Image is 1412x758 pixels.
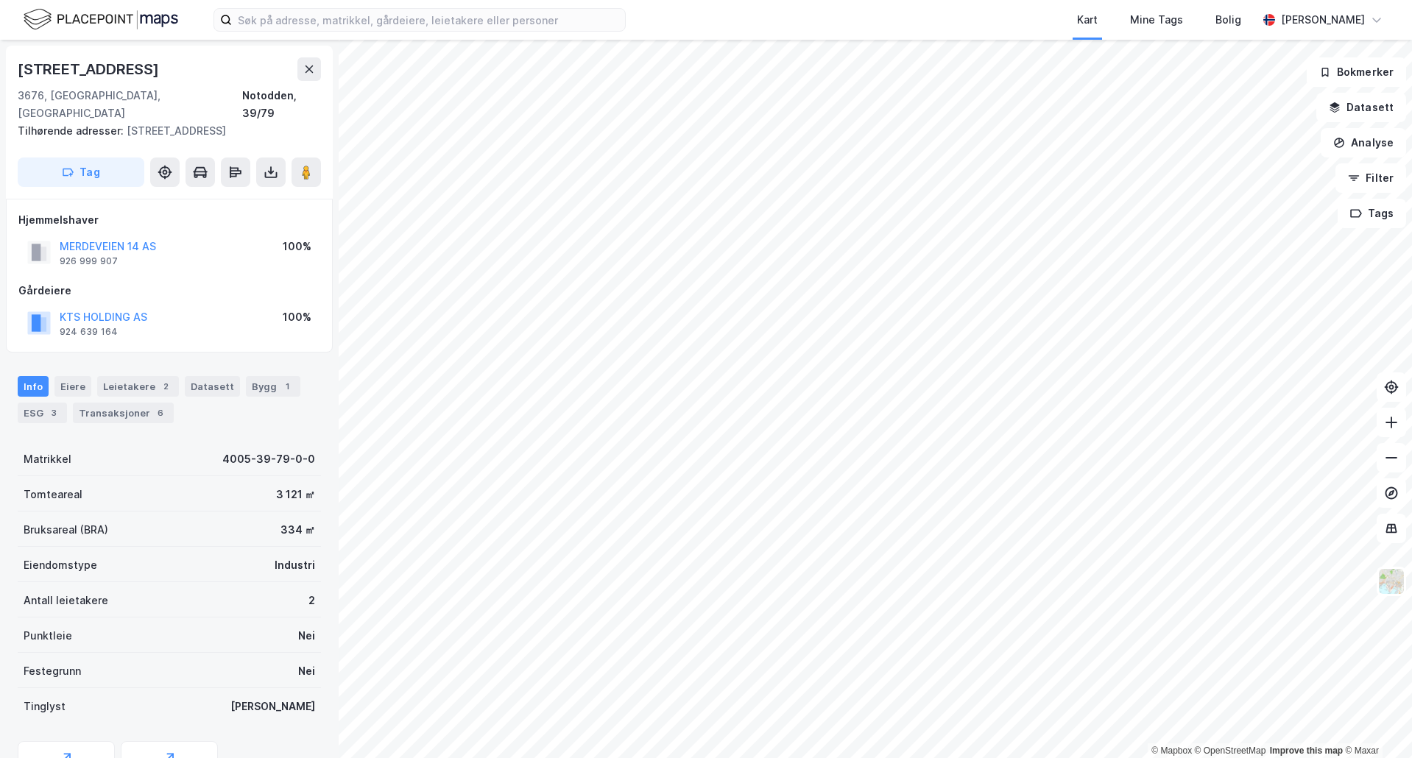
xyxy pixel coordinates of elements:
div: Antall leietakere [24,592,108,609]
a: Mapbox [1151,745,1192,756]
div: [PERSON_NAME] [230,698,315,715]
a: Improve this map [1270,745,1343,756]
button: Tags [1338,199,1406,228]
div: Tomteareal [24,486,82,503]
div: 334 ㎡ [280,521,315,539]
div: Kontrollprogram for chat [1338,687,1412,758]
div: 924 639 164 [60,326,118,338]
div: 3 [46,405,61,420]
div: 3 121 ㎡ [276,486,315,503]
div: 1 [280,379,294,394]
div: Festegrunn [24,662,81,680]
div: Bygg [246,376,300,397]
img: logo.f888ab2527a4732fd821a326f86c7f29.svg [24,7,178,32]
div: [STREET_ADDRESS] [18,122,309,140]
div: 100% [283,308,311,326]
div: Hjemmelshaver [18,211,320,229]
div: Mine Tags [1130,11,1183,29]
div: Nei [298,662,315,680]
button: Tag [18,157,144,187]
div: Eiendomstype [24,556,97,574]
div: Notodden, 39/79 [242,87,321,122]
div: Eiere [54,376,91,397]
div: [PERSON_NAME] [1281,11,1365,29]
div: Datasett [185,376,240,397]
div: Leietakere [97,376,179,397]
button: Analyse [1321,128,1406,157]
button: Datasett [1316,93,1406,122]
a: OpenStreetMap [1195,745,1266,756]
span: Tilhørende adresser: [18,124,127,137]
div: 100% [283,238,311,255]
button: Bokmerker [1307,57,1406,87]
div: Nei [298,627,315,645]
div: Industri [275,556,315,574]
img: Z [1377,567,1405,595]
div: Bruksareal (BRA) [24,521,108,539]
div: Info [18,376,49,397]
div: Gårdeiere [18,282,320,300]
div: Bolig [1215,11,1241,29]
div: 3676, [GEOGRAPHIC_DATA], [GEOGRAPHIC_DATA] [18,87,242,122]
div: Tinglyst [24,698,66,715]
div: 926 999 907 [60,255,118,267]
div: 2 [308,592,315,609]
div: Punktleie [24,627,72,645]
div: ESG [18,403,67,423]
div: 2 [158,379,173,394]
div: Kart [1077,11,1098,29]
iframe: Chat Widget [1338,687,1412,758]
div: [STREET_ADDRESS] [18,57,162,81]
div: 4005-39-79-0-0 [222,450,315,468]
input: Søk på adresse, matrikkel, gårdeiere, leietakere eller personer [232,9,625,31]
button: Filter [1335,163,1406,193]
div: Matrikkel [24,450,71,468]
div: 6 [153,405,168,420]
div: Transaksjoner [73,403,174,423]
